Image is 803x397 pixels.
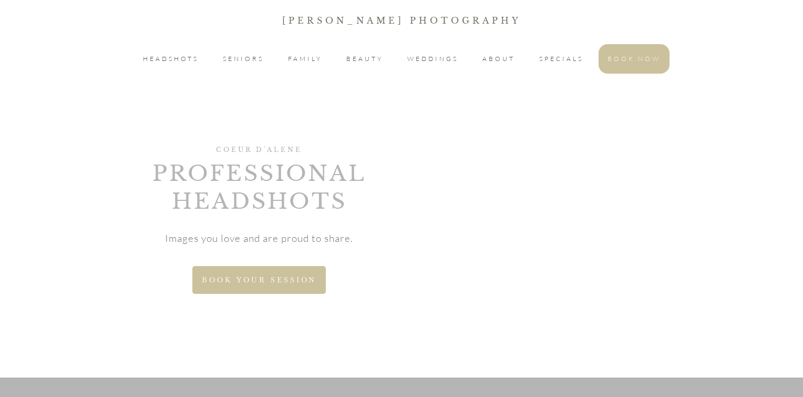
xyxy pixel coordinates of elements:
p: [PERSON_NAME] Photography [1,13,802,28]
a: HEADSHOTS [143,53,199,65]
img: Braning collage [406,92,683,369]
a: SENIORS [223,53,264,65]
a: ABOUT [482,53,515,65]
p: Images you love and are proud to share. [165,222,353,255]
h1: COEUR D'ALENE [121,146,397,159]
a: WEDDINGS [407,53,458,65]
span: BOOK YOUR SESSION [202,276,316,284]
a: BOOK NOW [608,53,661,65]
a: BOOK YOUR SESSION [192,266,326,294]
a: FAMILY [288,53,322,65]
a: SPECIALS [539,53,583,65]
a: BEAUTY [346,53,383,65]
span: Professional headshots [152,160,366,215]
